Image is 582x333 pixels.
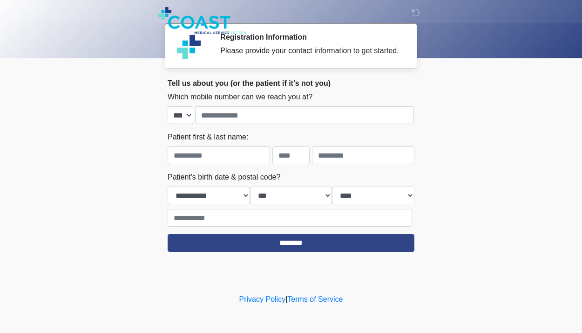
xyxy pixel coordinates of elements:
[285,295,287,303] a: |
[220,45,400,56] div: Please provide your contact information to get started.
[168,91,312,103] label: Which mobile number can we reach you at?
[175,33,203,61] img: Agent Avatar
[168,172,280,183] label: Patient's birth date & postal code?
[168,132,248,143] label: Patient first & last name:
[168,79,414,88] h2: Tell us about you (or the patient if it's not you)
[239,295,286,303] a: Privacy Policy
[158,7,246,34] img: Coast Medical Service Logo
[287,295,343,303] a: Terms of Service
